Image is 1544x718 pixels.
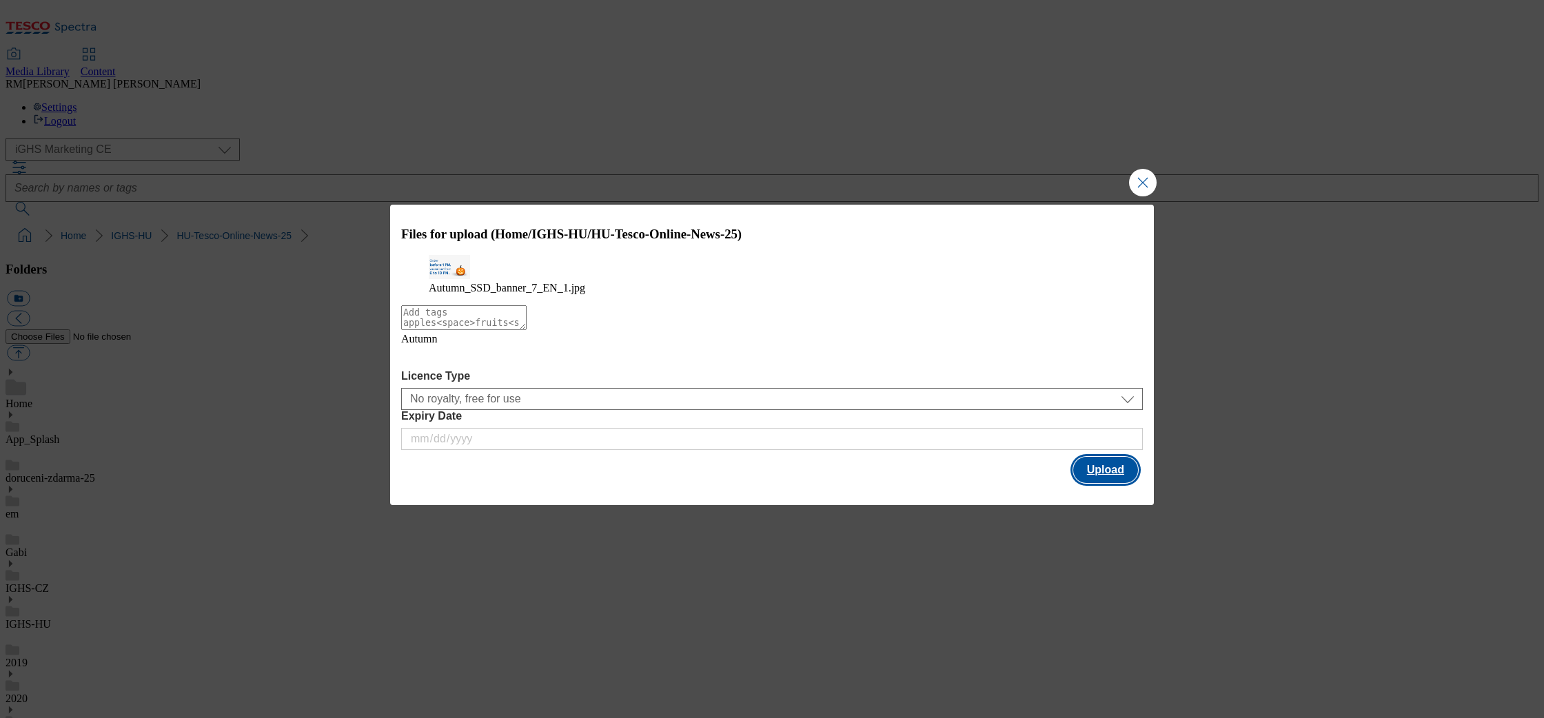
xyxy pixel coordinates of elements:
[1129,169,1157,196] button: Close Modal
[401,333,437,345] span: Autumn
[390,205,1154,505] div: Modal
[401,227,1143,242] h3: Files for upload (Home/IGHS-HU/HU-Tesco-Online-News-25)
[1073,457,1138,483] button: Upload
[401,370,1143,382] label: Licence Type
[401,410,1143,422] label: Expiry Date
[429,282,1115,294] figcaption: Autumn_SSD_banner_7_EN_1.jpg
[429,255,470,279] img: preview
